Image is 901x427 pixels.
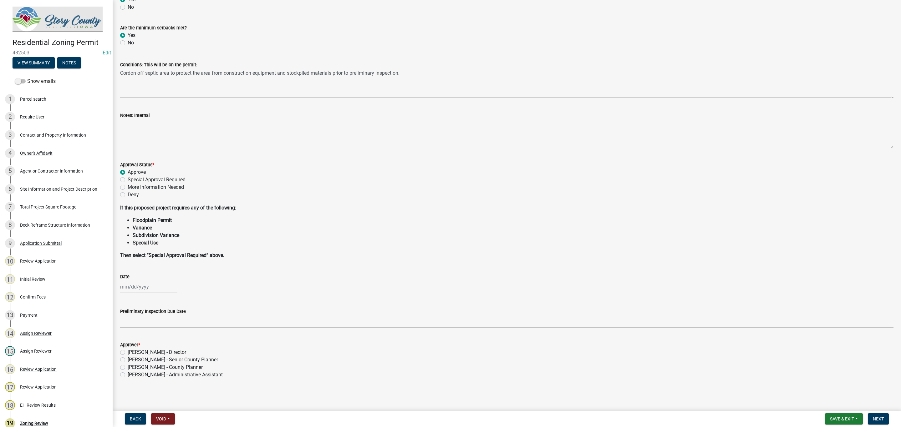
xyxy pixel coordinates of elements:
[20,331,52,335] div: Assign Reviewer
[151,413,175,424] button: Void
[5,328,15,338] div: 14
[5,382,15,392] div: 17
[128,191,139,198] label: Deny
[120,163,154,167] label: Approval Status
[830,416,854,421] span: Save & Exit
[130,416,141,421] span: Back
[5,202,15,212] div: 7
[133,240,158,246] strong: Special Use
[156,416,166,421] span: Void
[20,205,76,209] div: Total Project Square Footage
[5,94,15,104] div: 1
[128,349,186,356] label: [PERSON_NAME] - Director
[5,148,15,158] div: 4
[13,38,108,47] h4: Residential Zoning Permit
[133,232,179,238] strong: Subdivision Variance
[120,309,186,314] label: Preliminary Inspection Due Date
[128,183,184,191] label: More Information Needed
[5,130,15,140] div: 3
[5,184,15,194] div: 6
[825,413,863,424] button: Save & Exit
[128,3,134,11] label: No
[13,61,55,66] wm-modal-confirm: Summary
[5,310,15,320] div: 13
[20,241,62,245] div: Application Submittal
[120,63,197,67] label: Conditions: This will be on the permit:
[20,367,57,371] div: Review Application
[5,112,15,122] div: 2
[20,385,57,389] div: Review Application
[5,346,15,356] div: 15
[133,225,152,231] strong: Variance
[5,364,15,374] div: 16
[133,217,172,223] strong: Floodplain Permit
[20,403,56,407] div: EH Review Results
[20,115,44,119] div: Require User
[20,169,83,173] div: Agent or Contractor Information
[20,295,46,299] div: Confirm Fees
[128,356,218,364] label: [PERSON_NAME] - Senior County Planner
[120,113,150,118] label: Notes: Internal
[57,61,81,66] wm-modal-confirm: Notes
[20,187,97,191] div: Site Information and Project Description
[20,151,53,155] div: Owner's Affidavit
[5,238,15,248] div: 9
[125,413,146,424] button: Back
[15,78,56,85] label: Show emails
[20,133,86,137] div: Contact and Property Information
[20,349,52,353] div: Assign Reviewer
[20,223,90,227] div: Deck Reframe Structure Information
[20,97,46,101] div: Parcel search
[128,32,135,39] label: Yes
[128,371,223,379] label: [PERSON_NAME] - Administrative Assistant
[103,50,111,56] wm-modal-confirm: Edit Application Number
[5,256,15,266] div: 10
[5,400,15,410] div: 18
[128,364,203,371] label: [PERSON_NAME] - County Planner
[120,26,187,30] label: Are the minimum setbacks met?
[128,168,146,176] label: Approve
[873,416,884,421] span: Next
[868,413,889,424] button: Next
[13,7,103,32] img: Story County, Iowa
[120,343,140,347] label: Approver
[120,252,224,258] strong: Then select “Special Approval Required” above.
[20,313,38,317] div: Payment
[120,275,130,279] label: Date
[128,39,134,47] label: No
[120,205,236,211] strong: If this proposed project requires any of the following:
[5,292,15,302] div: 12
[20,421,48,425] div: Zoning Review
[13,57,55,68] button: View Summary
[128,176,186,183] label: Special Approval Required
[5,220,15,230] div: 8
[13,50,100,56] span: 482503
[103,50,111,56] a: Edit
[5,166,15,176] div: 5
[20,277,45,281] div: Initial Review
[5,274,15,284] div: 11
[20,259,57,263] div: Review Application
[120,280,177,293] input: mm/dd/yyyy
[57,57,81,68] button: Notes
